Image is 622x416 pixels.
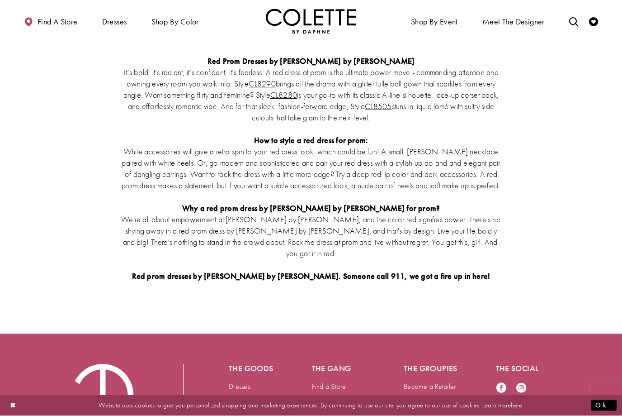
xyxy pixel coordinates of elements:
span: Find a store [38,18,78,27]
p: White accessories will give a retro spin to your red dress look, which could be fun! A small, [PE... [119,146,503,191]
a: Visit our Facebook - Opens in new tab [496,383,507,395]
img: Colette by Daphne [266,9,356,34]
p: It’s bold, it’s radiant, it’s confident, it’s fearless. A red dress at prom is the ultimate power... [119,67,503,124]
span: Dresses [100,9,129,34]
a: Visit Home Page [266,9,356,34]
a: Find a store [22,9,80,34]
a: Meet the designer [480,9,547,34]
strong: Red Prom Dresses by [PERSON_NAME] by [PERSON_NAME] [207,56,415,67]
h5: The groupies [404,364,460,373]
span: Shop By Event [409,9,460,34]
a: Toggle search [567,9,580,34]
h5: The gang [312,364,368,373]
a: here [511,401,522,410]
span: Dresses [102,18,127,27]
a: Check Wishlist [587,9,600,34]
strong: How to style a red dress for prom: [254,135,368,146]
a: Become a Retailer [404,382,456,392]
a: CL8505 [365,101,391,112]
span: Shop By Event [411,18,458,27]
strong: Why a red prom dress by [PERSON_NAME] by [PERSON_NAME] for prom? [182,203,440,214]
span: Meet the designer [482,18,545,27]
p: Website uses cookies to give you personalized shopping and marketing experiences. By continuing t... [65,399,557,411]
button: Submit Dialog [591,400,617,411]
a: CL8280 [270,90,297,100]
a: Find a Store [312,382,346,392]
span: Shop by color [149,9,201,34]
strong: Red prom dresses by [PERSON_NAME] by [PERSON_NAME]. Someone call 911, we got a fire up in here! [132,271,490,282]
a: CL8290 [249,79,275,89]
h5: The goods [229,364,276,373]
p: We're all about empowerment at [PERSON_NAME] by [PERSON_NAME], and the color red signifies power.... [119,214,503,259]
button: Close Dialog [5,397,21,413]
h5: The social [496,364,552,373]
a: Dresses [229,382,250,392]
span: Shop by color [151,18,199,27]
a: Visit our Instagram - Opens in new tab [516,383,527,395]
